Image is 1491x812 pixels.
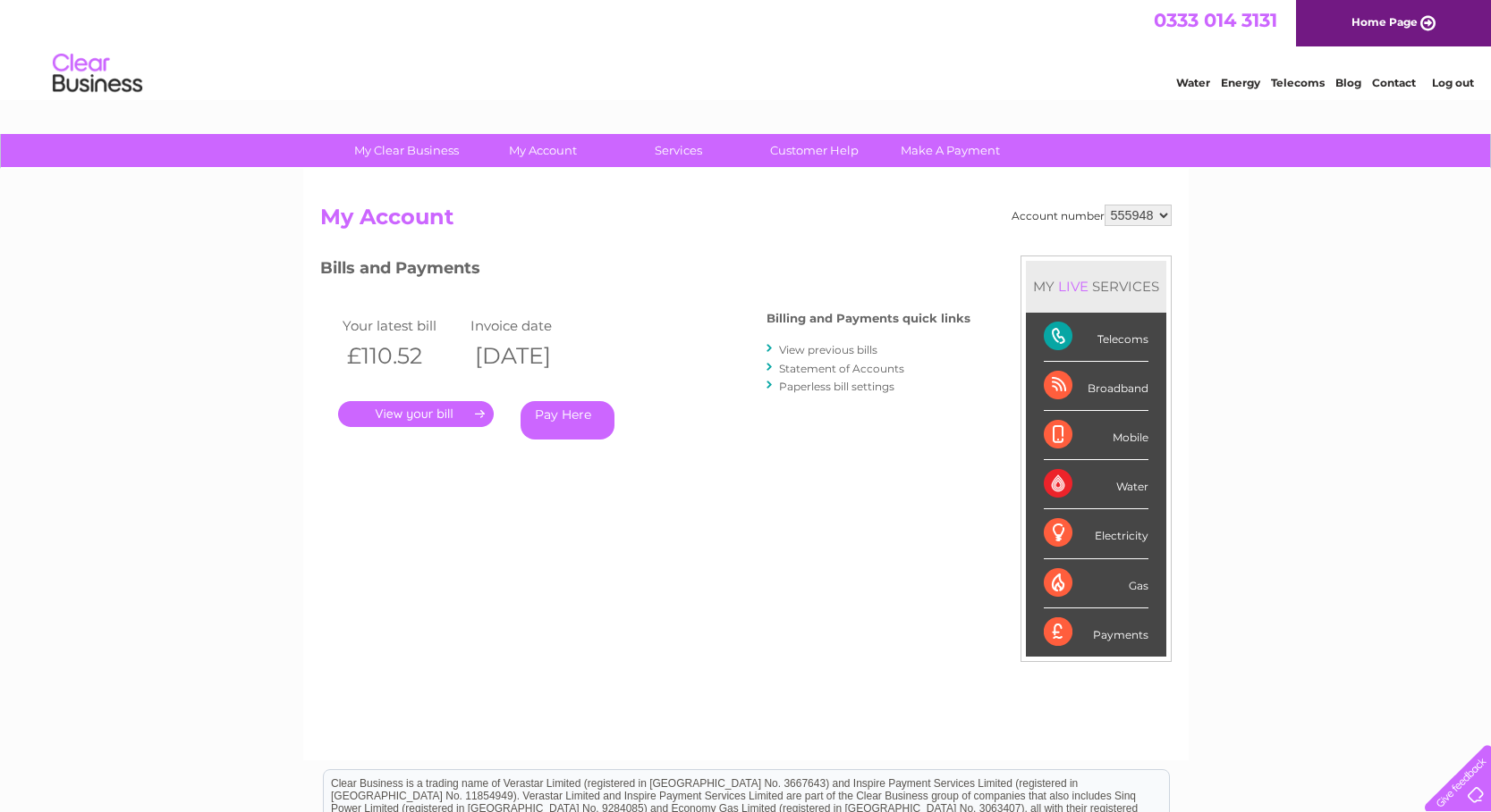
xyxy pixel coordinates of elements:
[320,205,1172,239] h2: My Account
[466,314,595,338] td: Invoice date
[469,134,616,167] a: My Account
[1012,205,1172,226] div: Account number
[52,46,143,101] img: logo.png
[1335,76,1361,89] a: Blog
[1271,76,1325,89] a: Telecoms
[1026,261,1166,312] div: MY SERVICES
[1055,278,1092,295] div: LIVE
[521,401,614,439] a: Pay Here
[1044,559,1148,608] div: Gas
[779,362,904,375] a: Statement of Accounts
[1044,411,1148,460] div: Mobile
[324,10,1169,87] div: Clear Business is a trading name of Verastar Limited (registered in [GEOGRAPHIC_DATA] No. 3667643...
[767,312,970,325] h4: Billing and Payments quick links
[338,338,467,374] th: £110.52
[1432,76,1474,89] a: Log out
[779,380,894,393] a: Paperless bill settings
[466,338,595,374] th: [DATE]
[779,343,877,356] a: View previous bills
[605,134,752,167] a: Services
[1154,9,1277,31] a: 0333 014 3131
[877,134,1024,167] a: Make A Payment
[333,134,480,167] a: My Clear Business
[338,314,467,338] td: Your latest bill
[1044,460,1148,509] div: Water
[741,134,888,167] a: Customer Help
[1176,76,1210,89] a: Water
[1372,76,1416,89] a: Contact
[1044,362,1148,411] div: Broadband
[1044,509,1148,558] div: Electricity
[1044,313,1148,362] div: Telecoms
[1221,76,1260,89] a: Energy
[320,255,970,287] h3: Bills and Payments
[1044,608,1148,657] div: Payments
[338,401,494,427] a: .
